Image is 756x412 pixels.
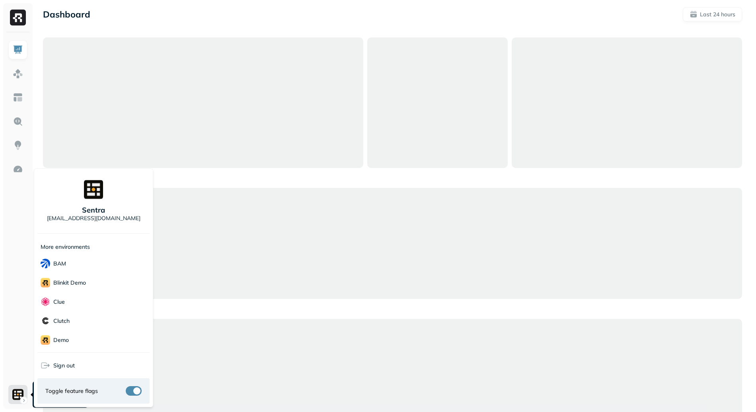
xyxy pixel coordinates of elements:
p: [EMAIL_ADDRESS][DOMAIN_NAME] [47,215,140,222]
p: Blinkit Demo [53,279,86,287]
img: demo [41,335,50,345]
p: More environments [41,243,90,251]
img: Sentra [84,180,103,199]
p: Clutch [53,317,70,325]
img: BAM [41,259,50,268]
p: Sentra [82,205,105,215]
p: BAM [53,260,66,268]
span: Sign out [53,362,75,369]
img: Clutch [41,316,50,326]
p: Clue [53,298,65,306]
img: Clue [41,297,50,307]
img: Blinkit Demo [41,278,50,287]
p: demo [53,336,69,344]
span: Toggle feature flags [45,387,98,395]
